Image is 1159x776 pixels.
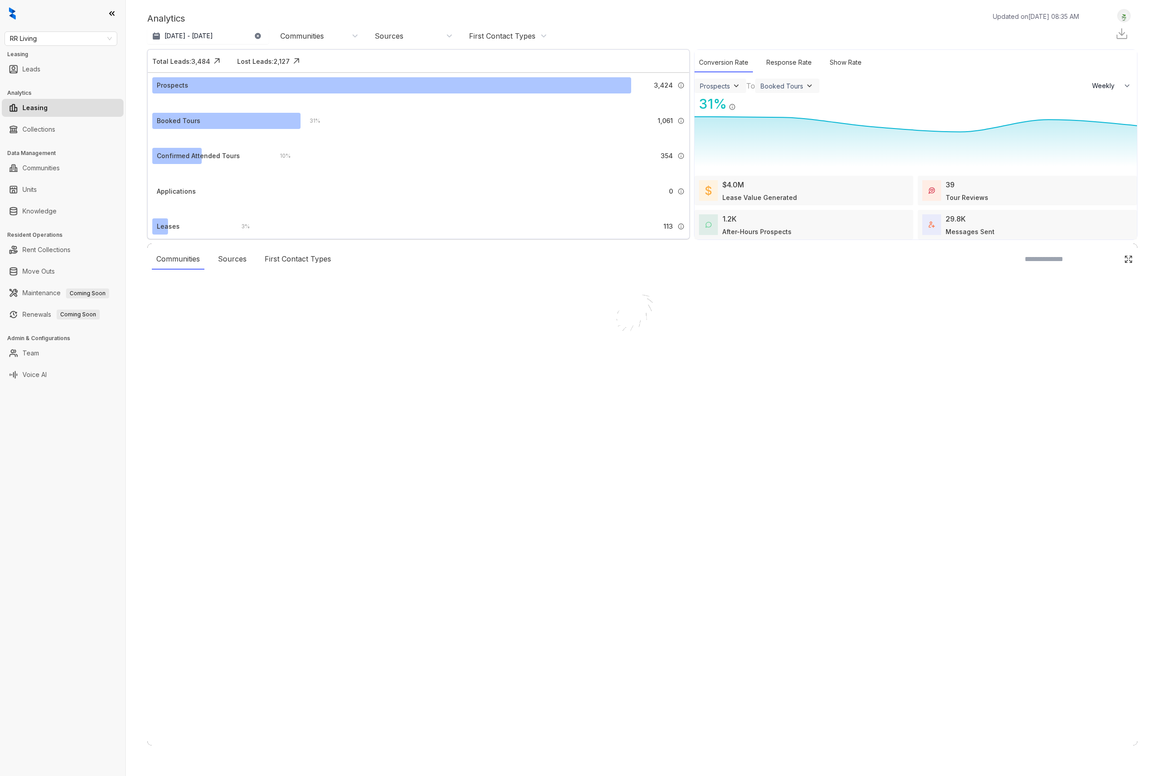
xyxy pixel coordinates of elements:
a: Team [22,344,39,362]
div: Prospects [157,80,188,90]
span: 354 [661,151,673,161]
img: Info [677,117,685,124]
span: 113 [664,222,673,231]
div: Booked Tours [761,82,803,90]
div: Show Rate [825,53,866,72]
img: Click Icon [736,95,749,109]
img: Click Icon [290,54,303,68]
li: Maintenance [2,284,124,302]
img: Info [677,82,685,89]
img: AfterHoursConversations [705,222,712,228]
img: Info [677,223,685,230]
a: Leads [22,60,40,78]
h3: Admin & Configurations [7,334,125,342]
div: Tour Reviews [946,193,988,202]
h3: Data Management [7,149,125,157]
div: Communities [280,31,324,41]
div: Sources [375,31,403,41]
div: Leases [157,222,180,231]
p: Updated on [DATE] 08:35 AM [993,12,1079,21]
li: Leasing [2,99,124,117]
li: Team [2,344,124,362]
img: Click Icon [210,54,224,68]
li: Units [2,181,124,199]
span: Coming Soon [57,310,100,319]
div: 29.8K [946,213,966,224]
div: $4.0M [722,179,744,190]
span: RR Living [10,32,112,45]
li: Rent Collections [2,241,124,259]
img: Info [729,103,736,111]
div: Applications [157,186,196,196]
p: [DATE] - [DATE] [164,31,213,40]
div: Confirmed Attended Tours [157,151,240,161]
div: 1.2K [722,213,737,224]
h3: Analytics [7,89,125,97]
a: Rent Collections [22,241,71,259]
li: Renewals [2,306,124,324]
div: Response Rate [762,53,816,72]
a: Leasing [22,99,48,117]
h3: Leasing [7,50,125,58]
a: Communities [22,159,60,177]
img: UserAvatar [1118,11,1130,21]
span: 3,424 [654,80,673,90]
a: Collections [22,120,55,138]
div: After-Hours Prospects [722,227,792,236]
li: Communities [2,159,124,177]
div: To [746,80,755,91]
img: Download [1115,27,1128,40]
img: Info [677,188,685,195]
div: Booked Tours [157,116,200,126]
img: SearchIcon [1105,255,1113,263]
a: RenewalsComing Soon [22,306,100,324]
div: Lease Value Generated [722,193,797,202]
a: Move Outs [22,262,55,280]
a: Units [22,181,37,199]
img: Loader [597,275,687,365]
div: First Contact Types [260,249,336,270]
a: Knowledge [22,202,57,220]
div: Conversion Rate [695,53,753,72]
span: 0 [669,186,673,196]
div: 31 % [301,116,320,126]
img: Info [677,152,685,160]
div: 10 % [271,151,291,161]
span: Coming Soon [66,288,109,298]
li: Knowledge [2,202,124,220]
span: 1,061 [658,116,673,126]
p: Analytics [147,12,185,25]
img: LeaseValue [705,185,712,196]
div: Communities [152,249,204,270]
div: Loading... [627,365,659,374]
img: TotalFum [929,222,935,228]
span: Weekly [1092,81,1119,90]
img: logo [9,7,16,20]
img: ViewFilterArrow [805,81,814,90]
a: Voice AI [22,366,47,384]
li: Collections [2,120,124,138]
div: First Contact Types [469,31,535,41]
div: Total Leads: 3,484 [152,57,210,66]
img: TourReviews [929,187,935,194]
button: [DATE] - [DATE] [147,28,269,44]
img: ViewFilterArrow [732,81,741,90]
li: Move Outs [2,262,124,280]
li: Leads [2,60,124,78]
h3: Resident Operations [7,231,125,239]
div: Prospects [700,82,730,90]
div: Messages Sent [946,227,995,236]
div: 39 [946,179,955,190]
button: Weekly [1087,78,1137,94]
div: Sources [213,249,251,270]
img: Click Icon [1124,255,1133,264]
div: 3 % [232,222,250,231]
div: Lost Leads: 2,127 [237,57,290,66]
li: Voice AI [2,366,124,384]
div: 31 % [695,94,727,114]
